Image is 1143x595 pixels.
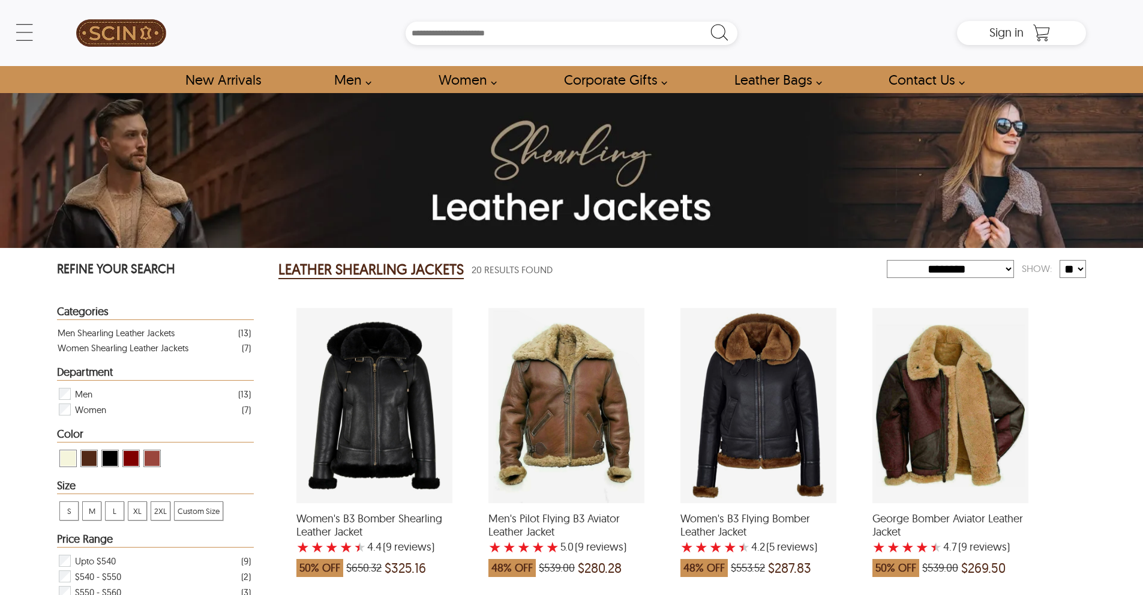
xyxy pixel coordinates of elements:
div: View S Leather Shearling Jackets [59,501,79,521]
div: ( 7 ) [242,402,251,417]
a: Filter Men Shearling Leather Jackets [58,325,251,340]
label: 5.0 [560,541,574,553]
div: Men Shearling Leather Jackets [58,325,175,340]
div: ( 13 ) [238,387,251,402]
a: Shopping Cart [1030,24,1054,42]
label: 4.2 [751,541,765,553]
label: 1 rating [872,541,886,553]
label: 5 rating [546,541,559,553]
span: ) [958,541,1010,553]
label: 4 rating [724,541,737,553]
a: Shop Women Leather Jackets [425,66,503,93]
label: 5 rating [354,541,366,553]
a: Filter Women Shearling Leather Jackets [58,340,251,355]
span: Men's Pilot Flying B3 Aviator Leather Jacket [488,512,644,538]
div: View M Leather Shearling Jackets [82,501,101,521]
span: Sign in [989,25,1024,40]
span: $540 - $550 [75,569,121,584]
img: SCIN [76,6,166,60]
span: M [83,502,101,520]
span: ) [575,541,626,553]
span: $325.16 [385,562,426,574]
div: View Cognac Leather Shearling Jackets [143,450,161,467]
div: View Beige Leather Shearling Jackets [59,450,77,467]
div: Heading Filter Leather Shearling Jackets by Size [57,480,254,494]
div: Filter $540 - $550 Leather Shearling Jackets [58,569,251,584]
div: View XL Leather Shearling Jackets [128,501,147,521]
a: Shop New Arrivals [172,66,274,93]
a: Shop Leather Bags [721,66,829,93]
span: 48% OFF [488,559,536,577]
span: $650.32 [346,562,382,574]
label: 2 rating [503,541,516,553]
span: L [106,502,124,520]
label: 3 rating [709,541,722,553]
a: George Bomber Aviator Leather Jacket with a 4.666666666666666 Star Rating 9 Product Review which ... [872,495,1028,583]
div: ( 9 ) [241,554,251,569]
span: Custom Size [175,502,223,520]
div: Filter Upto $540 Leather Shearling Jackets [58,553,251,569]
label: 4 rating [532,541,545,553]
div: Filter Men Leather Shearling Jackets [58,386,251,402]
span: reviews [584,541,623,553]
label: 3 rating [325,541,338,553]
div: ( 2 ) [241,569,251,584]
div: Heading Filter Leather Shearling Jackets by Color [57,428,254,442]
a: shop men's leather jackets [320,66,378,93]
span: Upto $540 [75,553,116,569]
label: 5 rating [930,541,942,553]
div: Heading Filter Leather Shearling Jackets by Department [57,366,254,381]
span: Women's B3 Flying Bomber Leather Jacket [680,512,836,538]
div: Filter Women Leather Shearling Jackets [58,402,251,417]
a: SCIN [57,6,185,60]
span: $553.52 [731,562,765,574]
div: View Brown ( Brand Color ) Leather Shearling Jackets [80,450,98,467]
h2: LEATHER SHEARLING JACKETS [278,260,464,279]
div: ( 13 ) [238,325,251,340]
span: $539.00 [539,562,575,574]
a: Men's Pilot Flying B3 Aviator Leather Jacket with a 4.999999999999999 Star Rating 9 Product Revie... [488,495,644,583]
span: $280.28 [578,562,622,574]
a: Women's B3 Bomber Shearling Leather Jacket with a 4.444444444444444 Star Rating 9 Product Review ... [296,495,452,583]
label: 4 rating [340,541,353,553]
label: 1 rating [296,541,310,553]
span: (9 [958,541,967,553]
span: (9 [575,541,584,553]
span: (9 [383,541,392,553]
span: $539.00 [922,562,958,574]
div: Show: [1014,258,1060,279]
div: Heading Filter Leather Shearling Jackets by Categories [57,306,254,320]
a: contact-us [875,66,971,93]
p: REFINE YOUR SEARCH [57,260,254,280]
span: Men [75,386,92,402]
span: $287.83 [768,562,811,574]
label: 1 rating [488,541,502,553]
div: Women Shearling Leather Jackets [58,340,188,355]
div: ( 7 ) [242,340,251,355]
div: View 2XL Leather Shearling Jackets [151,501,170,521]
label: 4.7 [943,541,957,553]
label: 2 rating [887,541,900,553]
span: 48% OFF [680,559,728,577]
span: XL [128,502,146,520]
a: Women's B3 Flying Bomber Leather Jacket with a 4.2 Star Rating 5 Product Review which was at a pr... [680,495,836,583]
span: 50% OFF [296,559,343,577]
div: View L Leather Shearling Jackets [105,501,124,521]
span: reviews [775,541,814,553]
span: S [60,502,78,520]
a: Sign in [989,29,1024,38]
div: Heading Filter Leather Shearling Jackets by Price Range [57,533,254,548]
span: 20 Results Found [472,262,553,277]
label: 4 rating [916,541,929,553]
span: Women [75,402,106,417]
div: View Maroon Leather Shearling Jackets [122,450,140,467]
label: 4.4 [367,541,382,553]
label: 1 rating [680,541,694,553]
div: Leather Shearling Jackets 20 Results Found [278,258,887,282]
div: View Black Leather Shearling Jackets [101,450,119,467]
label: 2 rating [695,541,708,553]
span: reviews [967,541,1007,553]
div: View Custom Size Leather Shearling Jackets [174,501,223,521]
